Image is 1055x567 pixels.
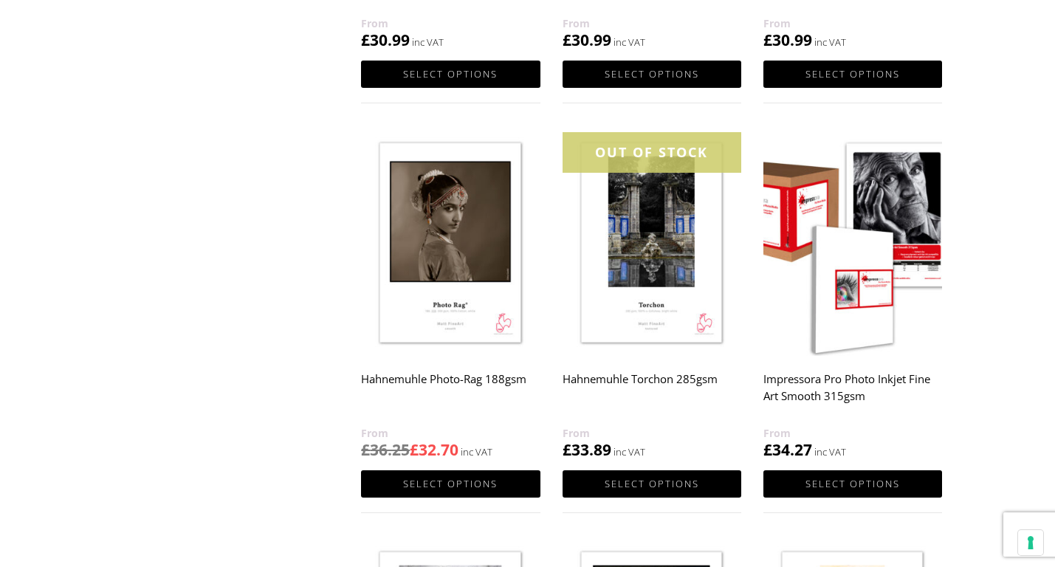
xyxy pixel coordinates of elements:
[563,132,741,173] div: OUT OF STOCK
[361,30,370,50] span: £
[361,132,540,461] a: Hahnemuhle Photo-Rag 188gsm £36.25£32.70
[563,132,741,461] a: OUT OF STOCK Hahnemuhle Torchon 285gsm £33.89
[361,132,540,356] img: Hahnemuhle Photo-Rag 188gsm
[763,365,942,425] h2: Impressora Pro Photo Inkjet Fine Art Smooth 315gsm
[763,132,942,461] a: Impressora Pro Photo Inkjet Fine Art Smooth 315gsm £34.27
[563,61,741,88] a: Select options for “Innova Smooth Cotton High White 315gsm (IFA-014)”
[361,470,540,498] a: Select options for “Hahnemuhle Photo-Rag 188gsm”
[763,439,772,460] span: £
[410,439,419,460] span: £
[563,132,741,356] img: Hahnemuhle Torchon 285gsm
[1018,530,1043,555] button: Your consent preferences for tracking technologies
[361,439,370,460] span: £
[763,61,942,88] a: Select options for “Editions Etching Cotton Rag 315gsm (IFA-022)”
[361,365,540,425] h2: Hahnemuhle Photo-Rag 188gsm
[763,439,812,460] bdi: 34.27
[361,439,410,460] bdi: 36.25
[563,365,741,425] h2: Hahnemuhle Torchon 285gsm
[361,30,410,50] bdi: 30.99
[563,470,741,498] a: Select options for “Hahnemuhle Torchon 285gsm”
[410,439,458,460] bdi: 32.70
[361,61,540,88] a: Select options for “Editions Photo Cotton Rag 315gsm (IFA-011)”
[563,30,611,50] bdi: 30.99
[763,30,772,50] span: £
[563,30,571,50] span: £
[763,132,942,356] img: Impressora Pro Photo Inkjet Fine Art Smooth 315gsm
[563,439,611,460] bdi: 33.89
[763,470,942,498] a: Select options for “Impressora Pro Photo Inkjet Fine Art Smooth 315gsm”
[763,30,812,50] bdi: 30.99
[563,439,571,460] span: £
